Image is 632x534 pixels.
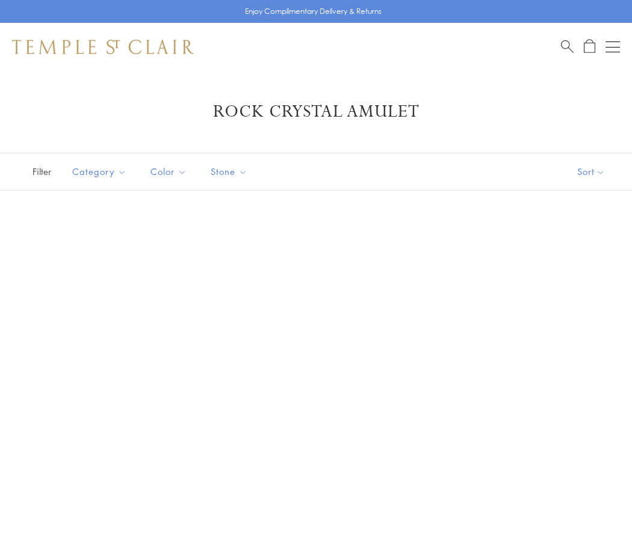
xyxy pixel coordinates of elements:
[144,164,196,179] span: Color
[63,158,135,185] button: Category
[606,40,620,54] button: Open navigation
[550,153,632,190] button: Show sort by
[561,39,574,54] a: Search
[66,164,135,179] span: Category
[584,39,595,54] a: Open Shopping Bag
[202,158,256,185] button: Stone
[205,164,256,179] span: Stone
[141,158,196,185] button: Color
[245,5,382,17] p: Enjoy Complimentary Delivery & Returns
[30,101,602,123] h1: Rock Crystal Amulet
[12,40,194,54] img: Temple St. Clair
